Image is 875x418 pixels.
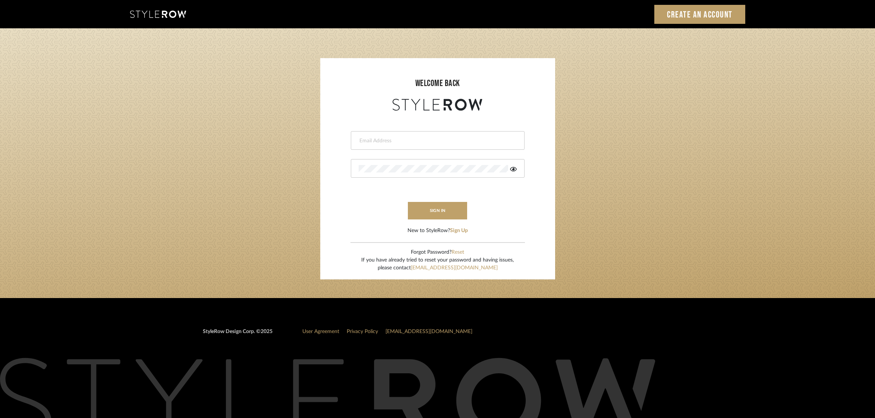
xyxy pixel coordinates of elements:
[408,202,468,219] button: sign in
[302,329,339,334] a: User Agreement
[450,227,468,235] button: Sign Up
[359,137,515,145] input: Email Address
[361,256,514,272] div: If you have already tried to reset your password and having issues, please contact
[361,248,514,256] div: Forgot Password?
[451,248,464,256] button: Reset
[654,5,745,24] a: Create an Account
[328,77,548,90] div: welcome back
[407,227,468,235] div: New to StyleRow?
[203,328,273,342] div: StyleRow Design Corp. ©2025
[347,329,378,334] a: Privacy Policy
[385,329,472,334] a: [EMAIL_ADDRESS][DOMAIN_NAME]
[411,265,498,270] a: [EMAIL_ADDRESS][DOMAIN_NAME]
